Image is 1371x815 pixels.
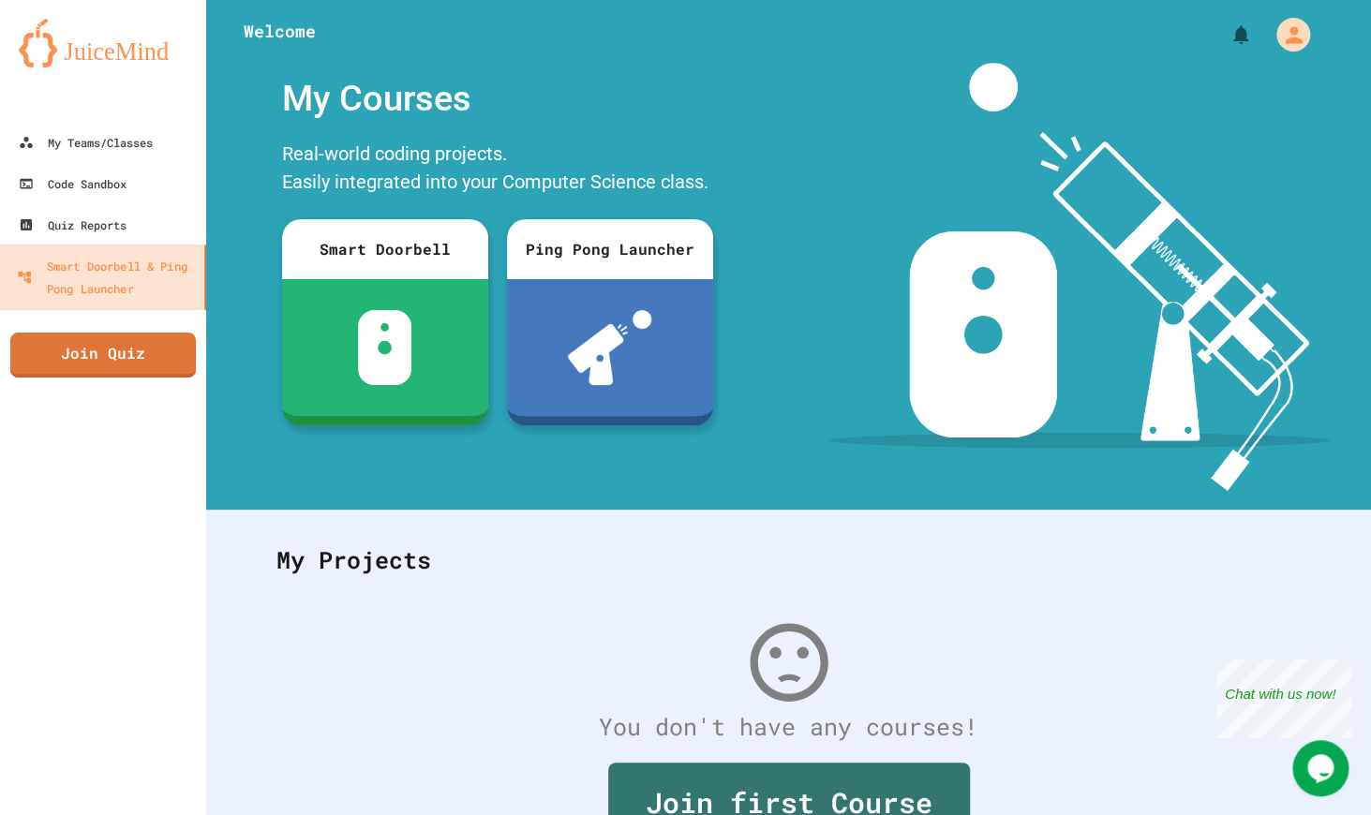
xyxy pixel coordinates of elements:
[1292,740,1352,796] iframe: chat widget
[282,219,488,279] div: Smart Doorbell
[273,135,723,205] div: Real-world coding projects. Easily integrated into your Computer Science class.
[17,254,197,300] div: Smart Doorbell & Ping Pong Launcher
[19,131,153,154] div: My Teams/Classes
[828,63,1331,491] img: banner-image-my-projects.png
[507,219,713,279] div: Ping Pong Launcher
[10,333,196,378] a: Join Quiz
[1195,19,1257,51] div: My Notifications
[1257,13,1315,56] div: My Account
[1215,659,1352,738] iframe: chat widget
[358,310,411,385] img: sdb-white.svg
[19,172,127,195] div: Code Sandbox
[568,310,651,385] img: ppl-with-ball.png
[19,214,127,236] div: Quiz Reports
[273,63,723,135] div: My Courses
[19,19,187,67] img: logo-orange.svg
[258,524,1319,597] div: My Projects
[258,709,1319,745] div: You don't have any courses!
